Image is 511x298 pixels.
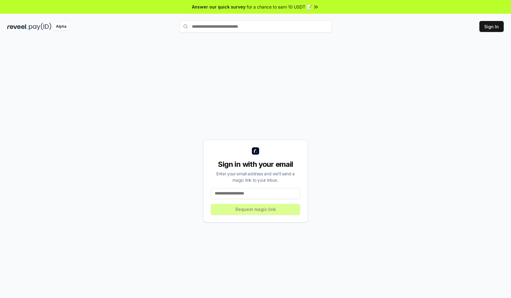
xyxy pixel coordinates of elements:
[479,21,504,32] button: Sign In
[211,160,300,169] div: Sign in with your email
[7,23,28,30] img: reveel_dark
[53,23,70,30] div: Alpha
[252,147,259,155] img: logo_small
[247,4,312,10] span: for a chance to earn 10 USDT 📝
[211,170,300,183] div: Enter your email address and we’ll send a magic link to your inbox.
[29,23,51,30] img: pay_id
[192,4,245,10] span: Answer our quick survey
